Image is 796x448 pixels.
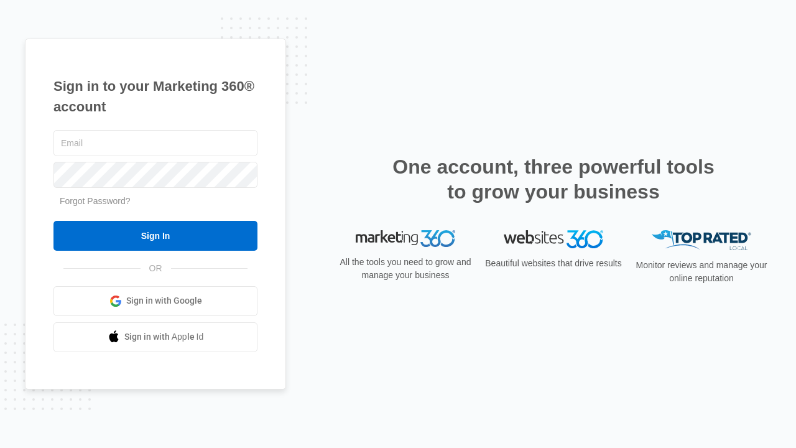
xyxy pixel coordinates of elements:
[336,256,475,282] p: All the tools you need to grow and manage your business
[126,294,202,307] span: Sign in with Google
[504,230,603,248] img: Websites 360
[53,286,257,316] a: Sign in with Google
[53,221,257,251] input: Sign In
[53,322,257,352] a: Sign in with Apple Id
[652,230,751,251] img: Top Rated Local
[356,230,455,248] img: Marketing 360
[389,154,718,204] h2: One account, three powerful tools to grow your business
[141,262,171,275] span: OR
[60,196,131,206] a: Forgot Password?
[53,130,257,156] input: Email
[632,259,771,285] p: Monitor reviews and manage your online reputation
[53,76,257,117] h1: Sign in to your Marketing 360® account
[124,330,204,343] span: Sign in with Apple Id
[484,257,623,270] p: Beautiful websites that drive results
